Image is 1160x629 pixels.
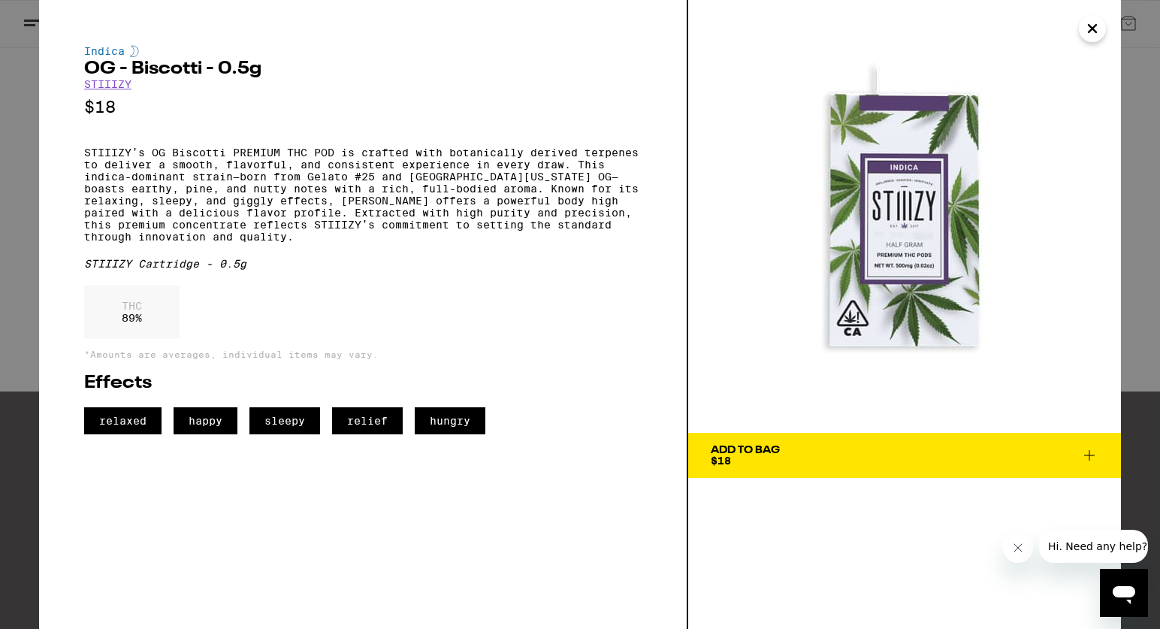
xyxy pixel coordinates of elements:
[84,349,642,359] p: *Amounts are averages, individual items may vary.
[1039,530,1148,563] iframe: Message from company
[84,285,180,339] div: 89 %
[84,258,642,270] div: STIIIZY Cartridge - 0.5g
[84,374,642,392] h2: Effects
[84,147,642,243] p: STIIIZY’s OG Biscotti PREMIUM THC POD is crafted with botanically derived terpenes to deliver a s...
[332,407,403,434] span: relief
[1100,569,1148,617] iframe: Button to launch messaging window
[84,98,642,116] p: $18
[415,407,485,434] span: hungry
[249,407,320,434] span: sleepy
[1003,533,1033,563] iframe: Close message
[84,407,162,434] span: relaxed
[174,407,237,434] span: happy
[688,433,1121,478] button: Add To Bag$18
[122,300,142,312] p: THC
[1079,15,1106,42] button: Close
[130,45,139,57] img: indicaColor.svg
[711,455,731,467] span: $18
[84,45,642,57] div: Indica
[84,78,131,90] a: STIIIZY
[711,445,780,455] div: Add To Bag
[84,60,642,78] h2: OG - Biscotti - 0.5g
